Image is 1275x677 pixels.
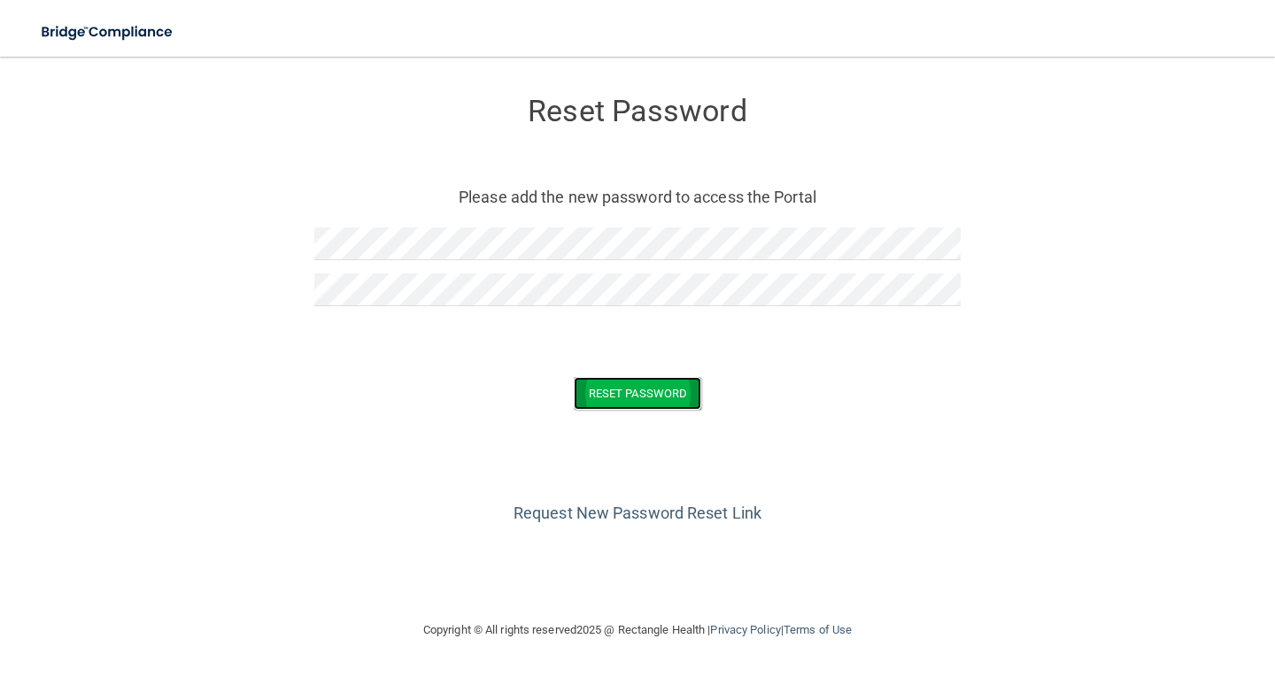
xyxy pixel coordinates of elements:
[514,504,761,522] a: Request New Password Reset Link
[710,623,780,636] a: Privacy Policy
[314,95,961,127] h3: Reset Password
[328,182,947,212] p: Please add the new password to access the Portal
[27,14,189,50] img: bridge_compliance_login_screen.278c3ca4.svg
[574,377,701,410] button: Reset Password
[784,623,852,636] a: Terms of Use
[314,602,961,658] div: Copyright © All rights reserved 2025 @ Rectangle Health | |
